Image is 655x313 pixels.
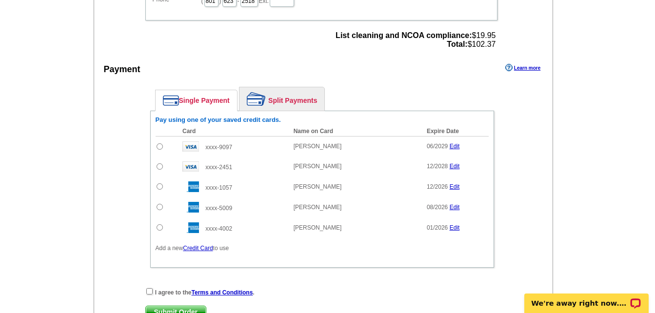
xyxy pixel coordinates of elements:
[450,163,460,170] a: Edit
[239,87,324,111] a: Split Payments
[163,95,179,106] img: single-payment.png
[294,163,342,170] span: [PERSON_NAME]
[427,204,448,211] span: 08/2026
[156,244,489,253] p: Add a new to use
[450,143,460,150] a: Edit
[247,92,266,106] img: split-payment.png
[294,224,342,231] span: [PERSON_NAME]
[182,141,199,152] img: visa.gif
[294,204,342,211] span: [PERSON_NAME]
[427,163,448,170] span: 12/2028
[427,143,448,150] span: 06/2029
[182,202,199,213] img: amex.gif
[450,183,460,190] a: Edit
[505,64,540,72] a: Learn more
[183,245,213,252] a: Credit Card
[182,161,199,172] img: visa.gif
[450,224,460,231] a: Edit
[518,282,655,313] iframe: LiveChat chat widget
[294,143,342,150] span: [PERSON_NAME]
[422,126,489,137] th: Expire Date
[427,224,448,231] span: 01/2026
[178,126,289,137] th: Card
[289,126,422,137] th: Name on Card
[447,40,467,48] strong: Total:
[427,183,448,190] span: 12/2026
[205,164,232,171] span: xxxx-2451
[155,289,255,296] strong: I agree to the .
[205,144,232,151] span: xxxx-9097
[156,116,489,124] h6: Pay using one of your saved credit cards.
[205,205,232,212] span: xxxx-5009
[205,225,232,232] span: xxxx-4002
[156,90,237,111] a: Single Payment
[192,289,253,296] a: Terms and Conditions
[182,222,199,233] img: amex.gif
[336,31,496,49] span: $19.95 $102.37
[336,31,472,39] strong: List cleaning and NCOA compliance:
[294,183,342,190] span: [PERSON_NAME]
[104,63,140,76] div: Payment
[205,184,232,191] span: xxxx-1057
[182,181,199,192] img: amex.gif
[450,204,460,211] a: Edit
